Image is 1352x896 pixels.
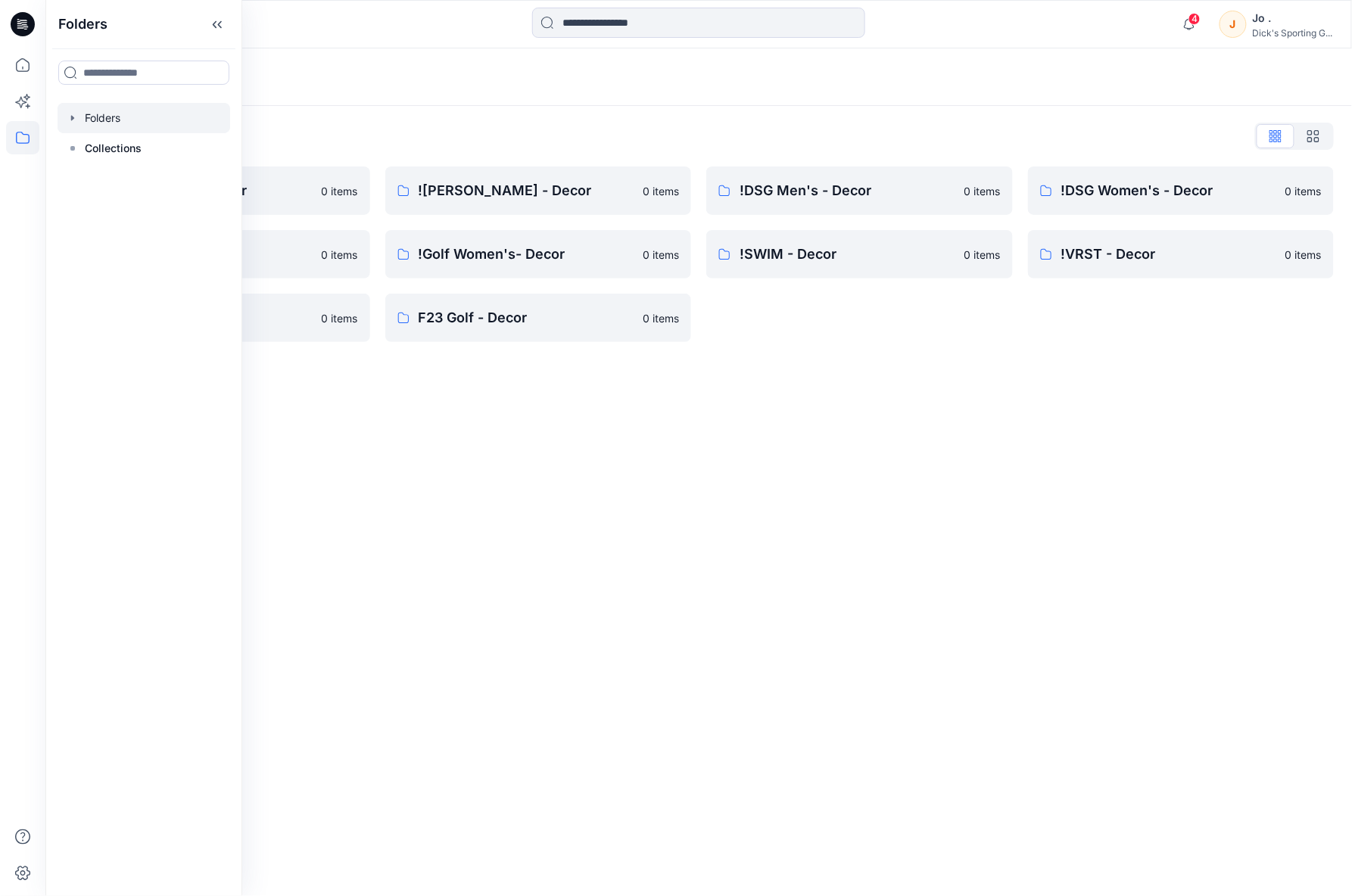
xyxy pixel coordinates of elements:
[643,183,679,199] p: 0 items
[964,183,1001,199] p: 0 items
[1028,230,1335,278] a: !VRST - Decor0 items
[85,139,142,157] p: Collections
[1061,180,1277,201] p: !DSG Women's - Decor
[419,180,634,201] p: ![PERSON_NAME] - Decor
[322,247,358,263] p: 0 items
[706,230,1013,278] a: !SWIM - Decor0 items
[1285,247,1322,263] p: 0 items
[1285,183,1322,199] p: 0 items
[385,166,692,215] a: ![PERSON_NAME] - Decor0 items
[643,247,679,263] p: 0 items
[385,230,692,278] a: !Golf Women's- Decor0 items
[643,310,679,326] p: 0 items
[1253,9,1333,27] div: Jo .
[385,294,692,342] a: F23 Golf - Decor0 items
[706,166,1013,215] a: !DSG Men's - Decor0 items
[1220,11,1247,38] div: J
[322,310,358,326] p: 0 items
[1061,244,1277,265] p: !VRST - Decor
[419,244,634,265] p: !Golf Women's- Decor
[322,183,358,199] p: 0 items
[1253,27,1333,39] div: Dick's Sporting G...
[740,180,955,201] p: !DSG Men's - Decor
[964,247,1001,263] p: 0 items
[419,307,634,328] p: F23 Golf - Decor
[740,244,955,265] p: !SWIM - Decor
[1028,166,1335,215] a: !DSG Women's - Decor0 items
[1188,13,1201,25] span: 4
